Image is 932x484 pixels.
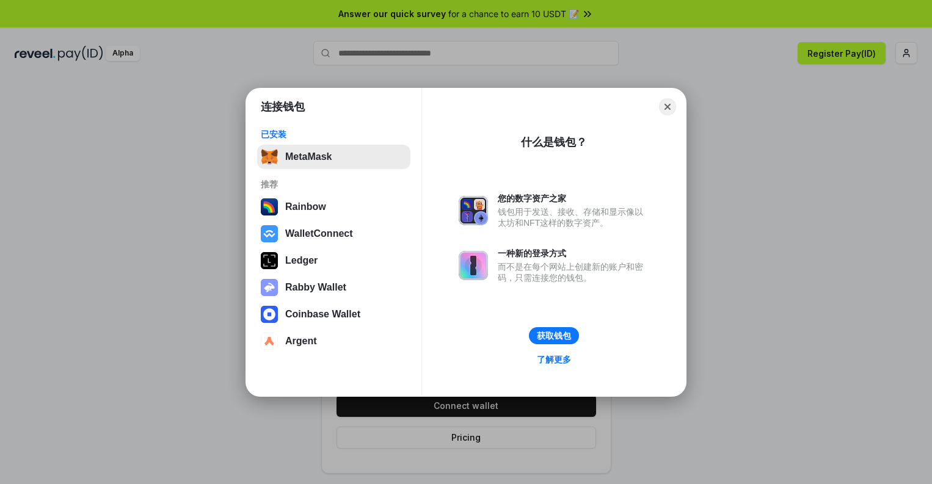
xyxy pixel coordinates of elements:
img: svg+xml,%3Csvg%20width%3D%2228%22%20height%3D%2228%22%20viewBox%3D%220%200%2028%2028%22%20fill%3D... [261,306,278,323]
img: svg+xml,%3Csvg%20xmlns%3D%22http%3A%2F%2Fwww.w3.org%2F2000%2Fsvg%22%20fill%3D%22none%22%20viewBox... [459,196,488,225]
div: 已安装 [261,129,407,140]
button: Rainbow [257,195,410,219]
img: svg+xml,%3Csvg%20width%3D%2228%22%20height%3D%2228%22%20viewBox%3D%220%200%2028%2028%22%20fill%3D... [261,225,278,242]
div: Rainbow [285,201,326,212]
img: svg+xml,%3Csvg%20width%3D%2228%22%20height%3D%2228%22%20viewBox%3D%220%200%2028%2028%22%20fill%3D... [261,333,278,350]
div: 了解更多 [537,354,571,365]
div: 推荐 [261,179,407,190]
button: Close [659,98,676,115]
h1: 连接钱包 [261,99,305,114]
div: 获取钱包 [537,330,571,341]
button: WalletConnect [257,222,410,246]
div: 您的数字资产之家 [498,193,649,204]
img: svg+xml,%3Csvg%20xmlns%3D%22http%3A%2F%2Fwww.w3.org%2F2000%2Fsvg%22%20fill%3D%22none%22%20viewBox... [261,279,278,296]
button: Argent [257,329,410,353]
div: Rabby Wallet [285,282,346,293]
div: MetaMask [285,151,332,162]
div: 钱包用于发送、接收、存储和显示像以太坊和NFT这样的数字资产。 [498,206,649,228]
button: 获取钱包 [529,327,579,344]
img: svg+xml,%3Csvg%20xmlns%3D%22http%3A%2F%2Fwww.w3.org%2F2000%2Fsvg%22%20fill%3D%22none%22%20viewBox... [459,251,488,280]
div: 什么是钱包？ [521,135,587,150]
img: svg+xml,%3Csvg%20xmlns%3D%22http%3A%2F%2Fwww.w3.org%2F2000%2Fsvg%22%20width%3D%2228%22%20height%3... [261,252,278,269]
button: Coinbase Wallet [257,302,410,327]
div: Ledger [285,255,318,266]
button: Rabby Wallet [257,275,410,300]
a: 了解更多 [530,352,578,367]
button: MetaMask [257,145,410,169]
div: Argent [285,336,317,347]
div: Coinbase Wallet [285,309,360,320]
div: 一种新的登录方式 [498,248,649,259]
button: Ledger [257,248,410,273]
img: svg+xml,%3Csvg%20fill%3D%22none%22%20height%3D%2233%22%20viewBox%3D%220%200%2035%2033%22%20width%... [261,148,278,165]
img: svg+xml,%3Csvg%20width%3D%22120%22%20height%3D%22120%22%20viewBox%3D%220%200%20120%20120%22%20fil... [261,198,278,215]
div: WalletConnect [285,228,353,239]
div: 而不是在每个网站上创建新的账户和密码，只需连接您的钱包。 [498,261,649,283]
